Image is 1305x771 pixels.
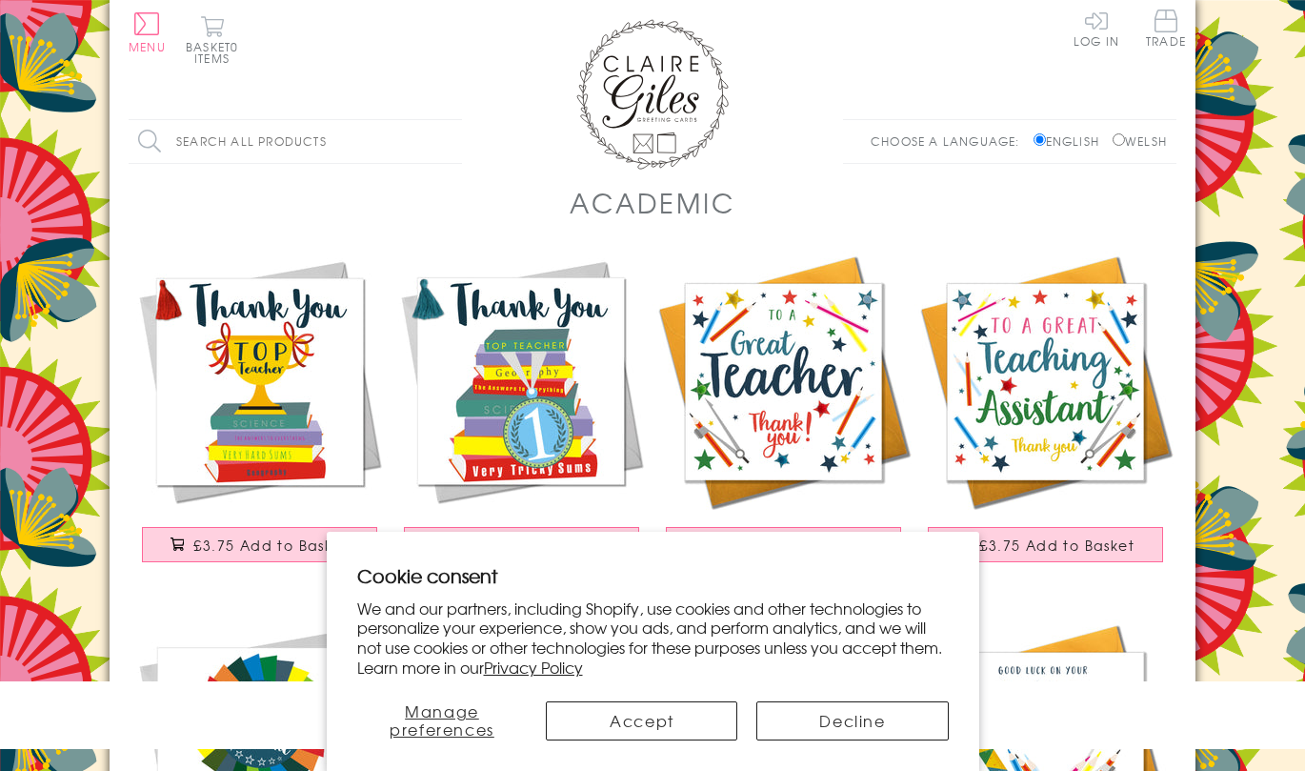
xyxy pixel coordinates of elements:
[193,536,349,555] span: £3.75 Add to Basket
[928,527,1164,562] button: £3.75 Add to Basket
[914,251,1176,581] a: Thank you Teaching Assistand Card, School, Embellished with pompoms £3.75 Add to Basket
[570,183,734,222] h1: Academic
[390,700,494,741] span: Manage preferences
[576,19,729,170] img: Claire Giles Greetings Cards
[666,527,902,562] button: £3.75 Add to Basket
[391,251,652,513] img: Thank You Teacher Card, Medal & Books, Embellished with a colourful tassel
[129,12,166,52] button: Menu
[129,38,166,55] span: Menu
[871,132,1030,150] p: Choose a language:
[194,38,238,67] span: 0 items
[1034,132,1109,150] label: English
[391,251,652,581] a: Thank You Teacher Card, Medal & Books, Embellished with a colourful tassel £3.75 Add to Basket
[129,251,391,581] a: Thank You Teacher Card, Trophy, Embellished with a colourful tassel £3.75 Add to Basket
[652,251,914,581] a: Thank you Teacher Card, School, Embellished with pompoms £3.75 Add to Basket
[1113,133,1125,146] input: Welsh
[484,656,583,679] a: Privacy Policy
[914,251,1176,513] img: Thank you Teaching Assistand Card, School, Embellished with pompoms
[652,251,914,513] img: Thank you Teacher Card, School, Embellished with pompoms
[1074,10,1119,47] a: Log In
[357,562,949,589] h2: Cookie consent
[1146,10,1186,51] a: Trade
[357,599,949,678] p: We and our partners, including Shopify, use cookies and other technologies to personalize your ex...
[1113,132,1167,150] label: Welsh
[443,120,462,163] input: Search
[979,536,1134,555] span: £3.75 Add to Basket
[186,15,238,64] button: Basket0 items
[356,701,527,741] button: Manage preferences
[546,701,737,741] button: Accept
[1146,10,1186,47] span: Trade
[1034,133,1046,146] input: English
[142,527,378,562] button: £3.75 Add to Basket
[404,527,640,562] button: £3.75 Add to Basket
[129,120,462,163] input: Search all products
[129,251,391,513] img: Thank You Teacher Card, Trophy, Embellished with a colourful tassel
[756,701,948,741] button: Decline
